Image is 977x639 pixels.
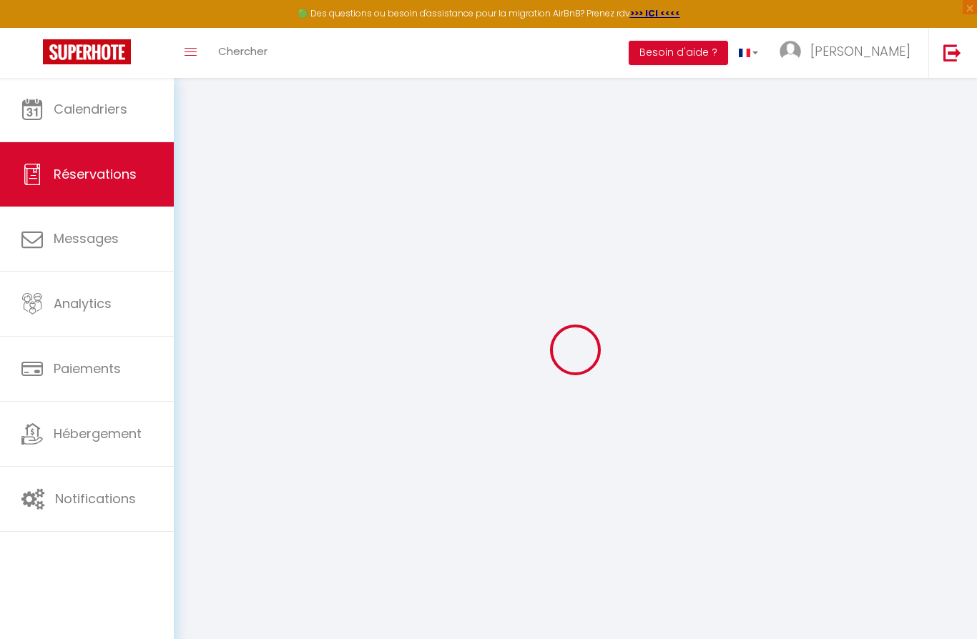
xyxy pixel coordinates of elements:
[207,28,278,78] a: Chercher
[54,425,142,442] span: Hébergement
[54,100,127,118] span: Calendriers
[54,294,112,312] span: Analytics
[55,490,136,507] span: Notifications
[43,39,131,64] img: Super Booking
[769,28,928,78] a: ... [PERSON_NAME]
[54,360,121,377] span: Paiements
[780,41,801,62] img: ...
[54,229,119,247] span: Messages
[630,7,680,19] a: >>> ICI <<<<
[218,44,267,59] span: Chercher
[629,41,728,65] button: Besoin d'aide ?
[54,165,137,183] span: Réservations
[810,42,910,60] span: [PERSON_NAME]
[943,44,961,61] img: logout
